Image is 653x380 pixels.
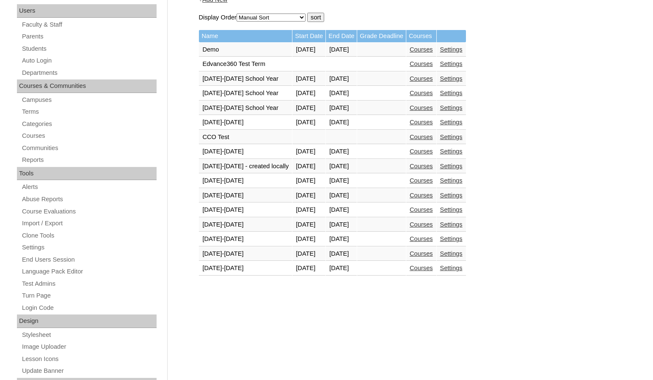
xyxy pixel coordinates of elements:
td: [DATE] [326,115,357,130]
a: Auto Login [21,55,157,66]
td: [DATE] [326,261,357,276]
a: Stylesheet [21,330,157,340]
td: [DATE] [292,203,325,217]
td: [DATE]-[DATE] School Year [199,72,292,86]
td: Start Date [292,30,325,42]
a: Parents [21,31,157,42]
a: Courses [410,250,433,257]
td: [DATE] [326,145,357,159]
a: Language Pack Editor [21,266,157,277]
td: [DATE] [292,189,325,203]
td: [DATE] [292,145,325,159]
a: Faculty & Staff [21,19,157,30]
td: [DATE] [326,218,357,232]
a: Settings [440,177,463,184]
td: [DATE] [292,115,325,130]
a: Courses [410,46,433,53]
td: [DATE] [326,86,357,101]
td: [DATE] [326,72,357,86]
a: Settings [440,46,463,53]
div: Users [17,4,157,18]
a: Courses [410,221,433,228]
a: Campuses [21,95,157,105]
td: [DATE] [292,218,325,232]
a: Settings [440,119,463,126]
a: Settings [440,206,463,213]
td: [DATE]-[DATE] [199,218,292,232]
td: [DATE]-[DATE] [199,232,292,246]
a: Settings [440,192,463,199]
td: [DATE] [292,232,325,246]
td: Grade Deadline [357,30,406,42]
a: Settings [440,90,463,96]
td: [DATE] [326,247,357,261]
td: [DATE] [292,247,325,261]
td: [DATE]-[DATE] [199,145,292,159]
a: Students [21,44,157,54]
td: [DATE]-[DATE] [199,203,292,217]
a: Lesson Icons [21,354,157,364]
a: Settings [440,250,463,257]
a: Clone Tools [21,230,157,241]
td: [DATE]-[DATE] - created locally [199,159,292,174]
td: Demo [199,43,292,57]
a: Settings [440,163,463,169]
td: [DATE] [292,101,325,115]
a: Courses [410,104,433,111]
td: [DATE]-[DATE] [199,115,292,130]
a: Courses [410,60,433,67]
a: Courses [410,192,433,199]
td: [DATE] [292,72,325,86]
a: Courses [410,163,433,169]
a: Courses [21,131,157,141]
a: Settings [440,265,463,271]
a: Courses [410,148,433,155]
td: [DATE] [292,174,325,188]
td: [DATE]-[DATE] [199,247,292,261]
a: Settings [440,134,463,140]
a: Courses [410,119,433,126]
a: Terms [21,107,157,117]
a: Departments [21,68,157,78]
a: Course Evaluations [21,206,157,217]
a: Courses [410,177,433,184]
a: Turn Page [21,290,157,301]
td: Name [199,30,292,42]
a: Courses [410,134,433,140]
a: Alerts [21,182,157,192]
a: Image Uploader [21,342,157,352]
td: [DATE]-[DATE] School Year [199,86,292,101]
td: [DATE] [326,43,357,57]
td: [DATE]-[DATE] [199,261,292,276]
td: [DATE]-[DATE] [199,189,292,203]
a: Reports [21,155,157,165]
a: Courses [410,206,433,213]
td: [DATE] [326,159,357,174]
div: Tools [17,167,157,180]
a: Communities [21,143,157,153]
a: End Users Session [21,254,157,265]
a: Categories [21,119,157,129]
td: [DATE] [292,159,325,174]
input: sort [307,13,324,22]
a: Courses [410,90,433,96]
form: Display Order [198,13,617,22]
a: Settings [21,242,157,253]
td: [DATE] [292,261,325,276]
div: Design [17,314,157,328]
a: Courses [410,235,433,242]
a: Abuse Reports [21,194,157,205]
a: Update Banner [21,366,157,376]
td: CCO Test [199,130,292,145]
a: Settings [440,148,463,155]
a: Settings [440,235,463,242]
td: [DATE]-[DATE] [199,174,292,188]
td: Edvance360 Test Term [199,57,292,71]
td: [DATE] [326,203,357,217]
a: Settings [440,221,463,228]
a: Import / Export [21,218,157,229]
div: Courses & Communities [17,79,157,93]
td: [DATE] [326,174,357,188]
a: Login Code [21,303,157,313]
a: Settings [440,75,463,82]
